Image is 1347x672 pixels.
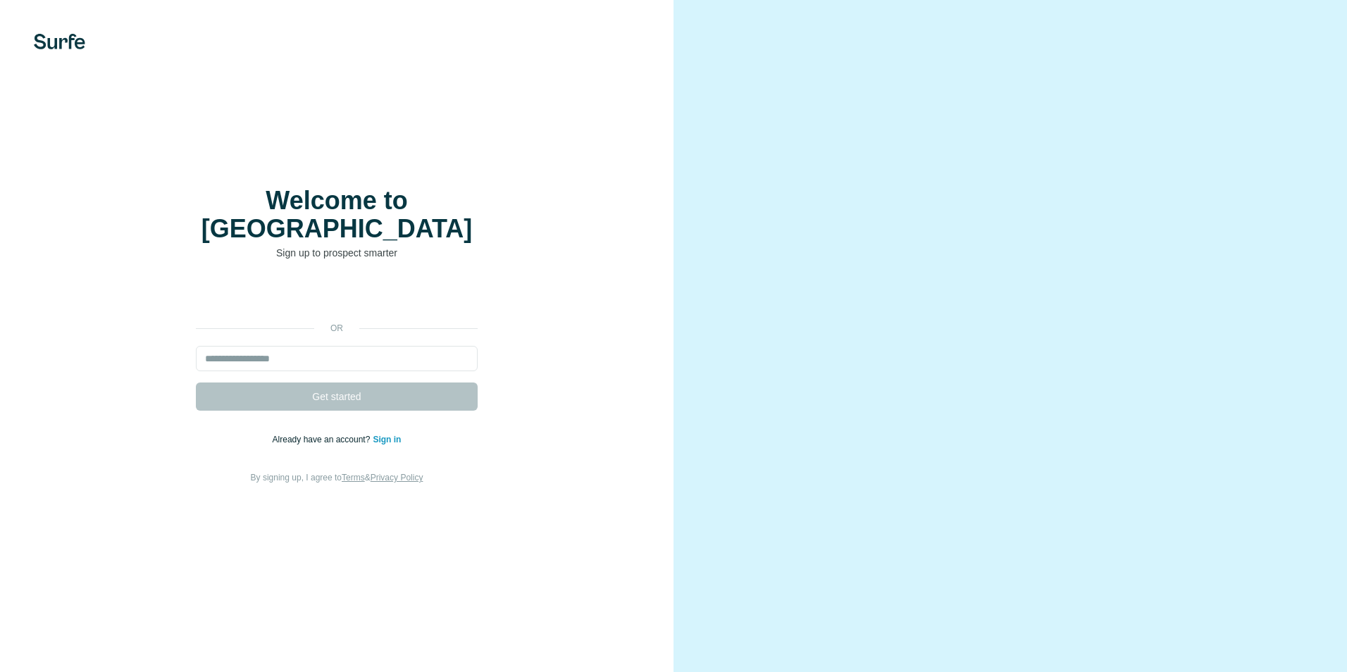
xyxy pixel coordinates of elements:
span: By signing up, I agree to & [251,473,423,483]
h1: Welcome to [GEOGRAPHIC_DATA] [196,187,478,243]
a: Privacy Policy [371,473,423,483]
a: Terms [342,473,365,483]
iframe: Sign in with Google Button [189,281,485,312]
a: Sign in [373,435,401,444]
p: or [314,322,359,335]
iframe: Sign in with Google Dialog [1057,14,1333,192]
img: Surfe's logo [34,34,85,49]
span: Already have an account? [273,435,373,444]
p: Sign up to prospect smarter [196,246,478,260]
